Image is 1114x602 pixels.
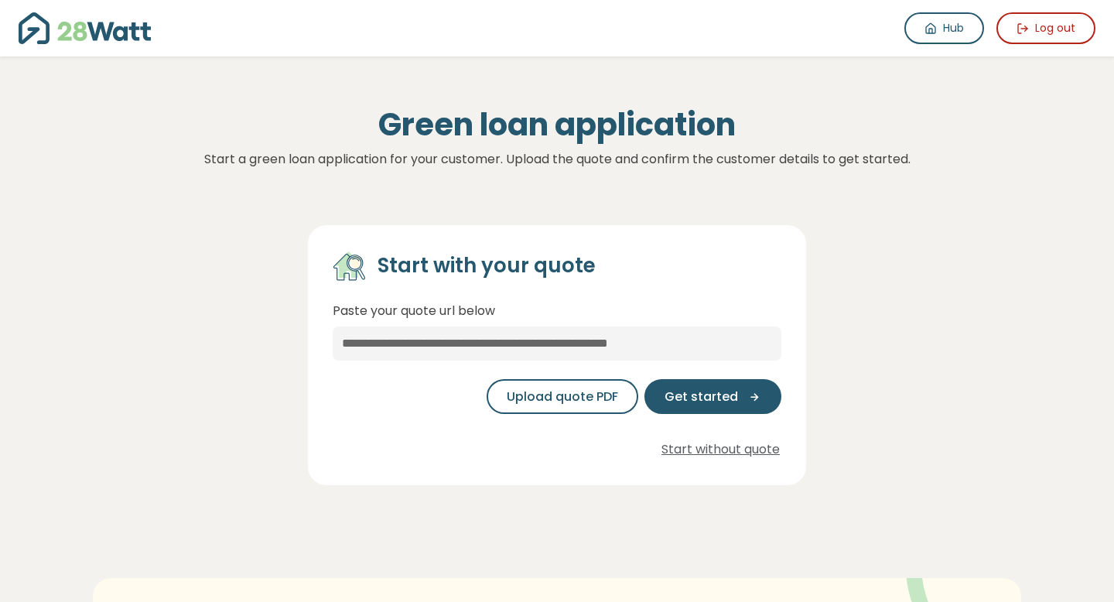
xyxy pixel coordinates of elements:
button: Log out [996,12,1095,44]
h4: Start with your quote [378,253,596,279]
h1: Green loan application [28,106,1086,143]
p: Paste your quote url below [333,301,781,321]
span: Upload quote PDF [507,388,618,406]
button: Get started [644,379,781,414]
button: Start without quote [660,439,781,460]
p: Start a green loan application for your customer. Upload the quote and confirm the customer detai... [28,149,1086,169]
span: Get started [665,388,738,406]
a: Hub [904,12,984,44]
button: Upload quote PDF [487,379,638,414]
img: 28Watt [19,12,151,44]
